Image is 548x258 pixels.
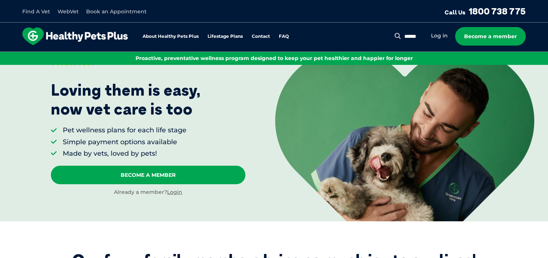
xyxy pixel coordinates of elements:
a: FAQ [279,34,289,39]
a: Become a member [455,27,526,46]
a: Log in [431,32,448,39]
li: Made by vets, loved by pets! [63,149,186,158]
a: About Healthy Pets Plus [143,34,199,39]
a: Lifestage Plans [208,34,243,39]
button: Search [393,32,402,40]
img: hpp-logo [22,27,128,45]
li: Simple payment options available [63,138,186,147]
p: Loving them is easy, now vet care is too [51,81,201,118]
a: Login [167,189,182,195]
a: Contact [252,34,270,39]
div: Already a member? [51,189,245,196]
img: <p>Loving them is easy, <br /> now vet care is too</p> [275,49,534,221]
a: Become A Member [51,166,245,184]
li: Pet wellness plans for each life stage [63,126,186,135]
span: Proactive, preventative wellness program designed to keep your pet healthier and happier for longer [136,55,413,62]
